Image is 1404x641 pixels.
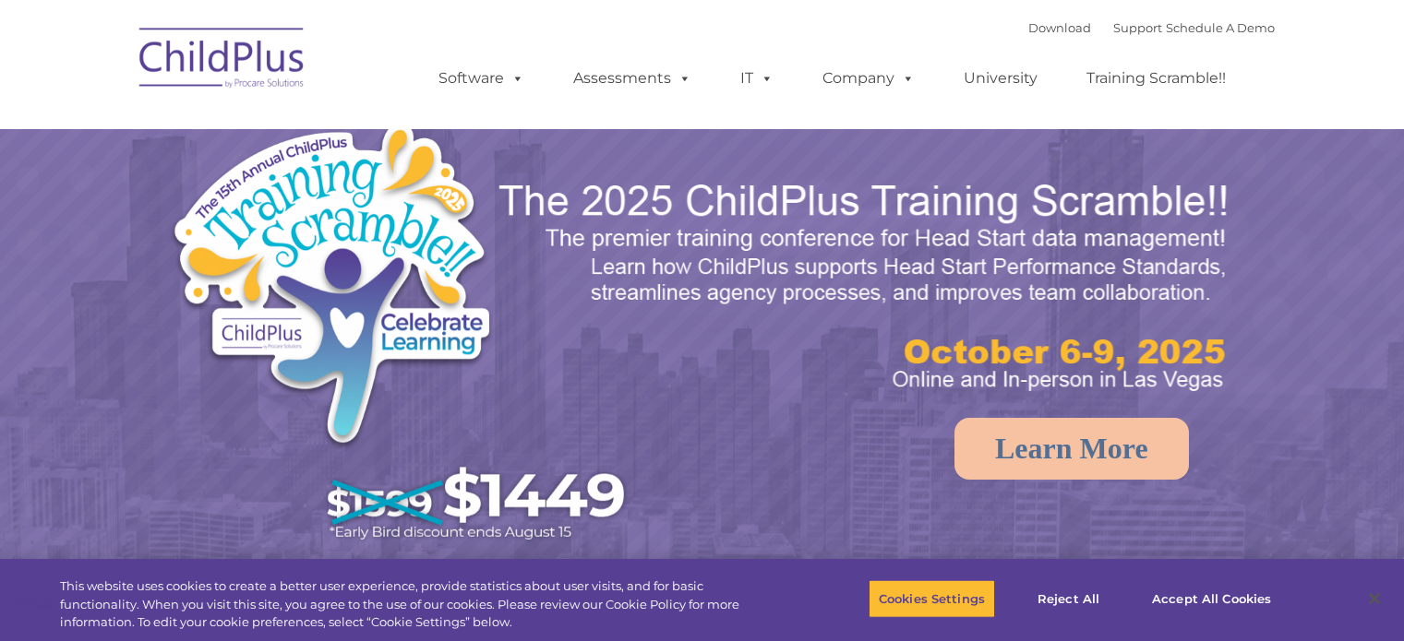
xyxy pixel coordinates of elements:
a: Training Scramble!! [1068,60,1244,97]
button: Cookies Settings [869,579,995,618]
a: Software [420,60,543,97]
a: Schedule A Demo [1166,20,1275,35]
img: ChildPlus by Procare Solutions [130,15,315,107]
a: Support [1113,20,1162,35]
a: University [945,60,1056,97]
button: Close [1354,578,1395,619]
font: | [1028,20,1275,35]
button: Accept All Cookies [1142,579,1281,618]
div: This website uses cookies to create a better user experience, provide statistics about user visit... [60,577,773,632]
button: Reject All [1011,579,1126,618]
a: Assessments [555,60,710,97]
a: Learn More [954,418,1189,480]
a: Company [804,60,933,97]
a: IT [722,60,792,97]
a: Download [1028,20,1091,35]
